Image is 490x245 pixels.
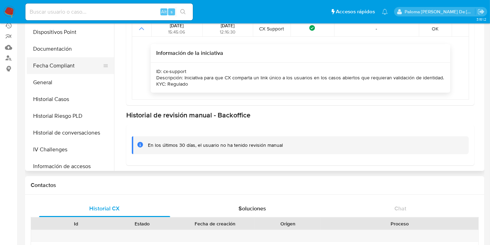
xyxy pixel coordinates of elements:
span: Alt [161,8,167,15]
button: search-icon [176,7,190,17]
p: paloma.falcondesoto@mercadolibre.cl [405,8,475,15]
span: Historial CX [90,204,120,212]
button: Historial Riesgo PLD [27,108,114,124]
button: Historial Casos [27,91,114,108]
div: Fecha de creación [180,220,250,227]
div: Origen [260,220,316,227]
span: 3.161.2 [476,16,487,22]
button: IV Challenges [27,141,114,158]
a: Notificaciones [382,9,388,15]
span: Accesos rápidos [336,8,375,15]
button: Dispositivos Point [27,24,114,41]
button: Fecha Compliant [27,57,108,74]
div: Id [48,220,104,227]
span: s [171,8,173,15]
a: Salir [477,8,485,15]
span: Soluciones [239,204,266,212]
span: Chat [394,204,406,212]
button: Historial de conversaciones [27,124,114,141]
div: Proceso [326,220,474,227]
h1: Contactos [31,182,479,189]
button: Información de accesos [27,158,114,175]
button: General [27,74,114,91]
div: Estado [114,220,170,227]
input: Buscar usuario o caso... [25,7,193,16]
button: Documentación [27,41,114,57]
